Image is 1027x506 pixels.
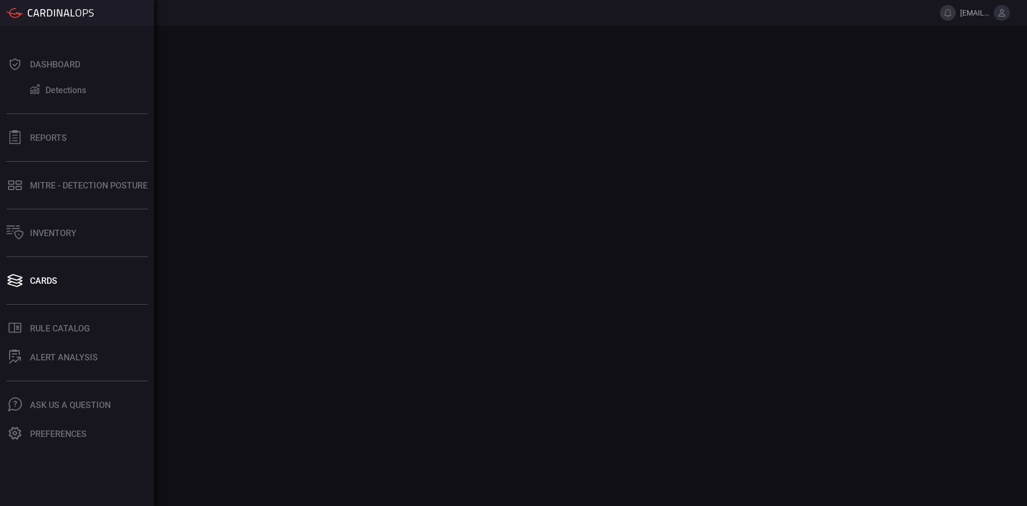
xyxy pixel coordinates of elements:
div: Detections [45,85,86,95]
div: Rule Catalog [30,323,90,334]
div: Ask Us A Question [30,400,111,410]
span: [EMAIL_ADDRESS][PERSON_NAME][DOMAIN_NAME] [960,9,990,17]
div: ALERT ANALYSIS [30,352,98,362]
div: MITRE - Detection Posture [30,180,148,191]
div: Inventory [30,228,76,238]
div: Dashboard [30,59,80,70]
div: Preferences [30,429,87,439]
div: Reports [30,133,67,143]
div: Cards [30,276,57,286]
